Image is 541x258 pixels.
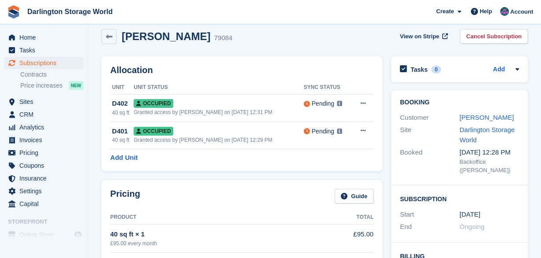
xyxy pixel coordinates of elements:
[134,136,303,144] div: Granted access by [PERSON_NAME] on [DATE] 12:29 PM
[4,159,83,172] a: menu
[493,65,505,75] a: Add
[480,7,492,16] span: Help
[19,121,72,133] span: Analytics
[134,81,303,95] th: Unit Status
[19,44,72,56] span: Tasks
[337,101,342,106] img: icon-info-grey-7440780725fd019a000dd9b08b2336e03edf1995a4989e88bcd33f0948082b44.svg
[8,217,88,226] span: Storefront
[312,127,334,136] div: Pending
[400,210,459,220] div: Start
[312,99,334,108] div: Pending
[19,108,72,121] span: CRM
[436,7,454,16] span: Create
[112,99,134,109] div: D402
[19,229,72,241] span: Online Store
[459,147,519,158] div: [DATE] 12:28 PM
[4,108,83,121] a: menu
[400,125,459,145] div: Site
[500,7,509,16] img: Janine Watson
[4,229,83,241] a: menu
[324,210,373,225] th: Total
[73,229,83,240] a: Preview store
[110,65,373,75] h2: Allocation
[19,159,72,172] span: Coupons
[19,57,72,69] span: Subscriptions
[400,222,459,232] div: End
[110,81,134,95] th: Unit
[459,210,480,220] time: 2025-03-26 01:00:00 UTC
[459,158,519,175] div: Backoffice ([PERSON_NAME])
[400,113,459,123] div: Customer
[400,32,439,41] span: View on Stripe
[400,99,519,106] h2: Booking
[214,33,232,43] div: 79084
[459,223,485,230] span: Ongoing
[110,210,324,225] th: Product
[4,185,83,197] a: menu
[396,29,450,44] a: View on Stripe
[112,126,134,136] div: D401
[4,57,83,69] a: menu
[134,127,173,136] span: Occupied
[19,147,72,159] span: Pricing
[7,5,20,18] img: stora-icon-8386f47178a22dfd0bd8f6a31ec36ba5ce8667c1dd55bd0f319d3a0aa187defe.svg
[4,121,83,133] a: menu
[134,108,303,116] div: Granted access by [PERSON_NAME] on [DATE] 12:31 PM
[69,81,83,90] div: NEW
[304,81,351,95] th: Sync Status
[24,4,116,19] a: Darlington Storage World
[112,136,134,144] div: 40 sq ft
[324,225,373,252] td: £95.00
[19,134,72,146] span: Invoices
[4,96,83,108] a: menu
[19,198,72,210] span: Capital
[110,189,140,203] h2: Pricing
[459,114,514,121] a: [PERSON_NAME]
[4,172,83,184] a: menu
[19,172,72,184] span: Insurance
[400,147,459,175] div: Booked
[400,194,519,203] h2: Subscription
[4,198,83,210] a: menu
[4,31,83,44] a: menu
[337,129,342,134] img: icon-info-grey-7440780725fd019a000dd9b08b2336e03edf1995a4989e88bcd33f0948082b44.svg
[4,134,83,146] a: menu
[112,109,134,117] div: 40 sq ft
[4,147,83,159] a: menu
[459,126,515,144] a: Darlington Storage World
[510,7,533,16] span: Account
[410,66,428,74] h2: Tasks
[19,31,72,44] span: Home
[20,81,63,90] span: Price increases
[4,44,83,56] a: menu
[110,229,324,240] div: 40 sq ft × 1
[110,153,138,163] a: Add Unit
[460,29,528,44] a: Cancel Subscription
[19,96,72,108] span: Sites
[335,189,373,203] a: Guide
[110,240,324,247] div: £95.00 every month
[431,66,441,74] div: 0
[20,70,83,79] a: Contracts
[134,99,173,108] span: Occupied
[19,185,72,197] span: Settings
[20,81,83,90] a: Price increases NEW
[122,30,210,42] h2: [PERSON_NAME]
